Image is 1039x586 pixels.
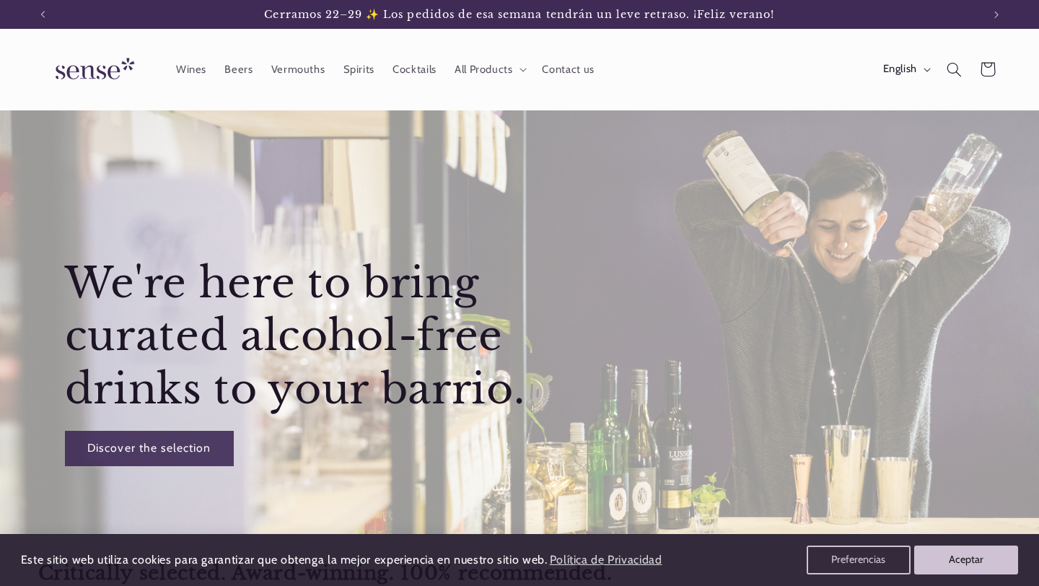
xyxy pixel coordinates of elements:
h2: We're here to bring curated alcohol-free drinks to your barrio. [64,256,527,416]
span: Contact us [542,63,594,76]
a: Wines [167,53,215,85]
img: Sense [38,49,146,90]
button: Aceptar [914,546,1018,574]
a: Cocktails [384,53,446,85]
span: All Products [455,63,513,76]
span: Este sitio web utiliza cookies para garantizar que obtenga la mejor experiencia en nuestro sitio ... [21,553,548,567]
a: Vermouths [262,53,334,85]
span: Beers [224,63,253,76]
summary: All Products [445,53,533,85]
span: English [883,61,917,77]
button: English [874,55,937,84]
a: Discover the selection [64,431,233,466]
span: Wines [176,63,206,76]
a: Sense [32,43,152,96]
span: Spirits [343,63,374,76]
summary: Search [937,53,970,86]
a: Spirits [334,53,384,85]
span: Vermouths [271,63,325,76]
button: Preferencias [807,546,911,574]
span: Cocktails [393,63,437,76]
a: Política de Privacidad (opens in a new tab) [547,548,664,573]
a: Contact us [533,53,604,85]
span: Cerramos 22–29 ✨ Los pedidos de esa semana tendrán un leve retraso. ¡Feliz verano! [264,8,774,21]
a: Beers [216,53,262,85]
